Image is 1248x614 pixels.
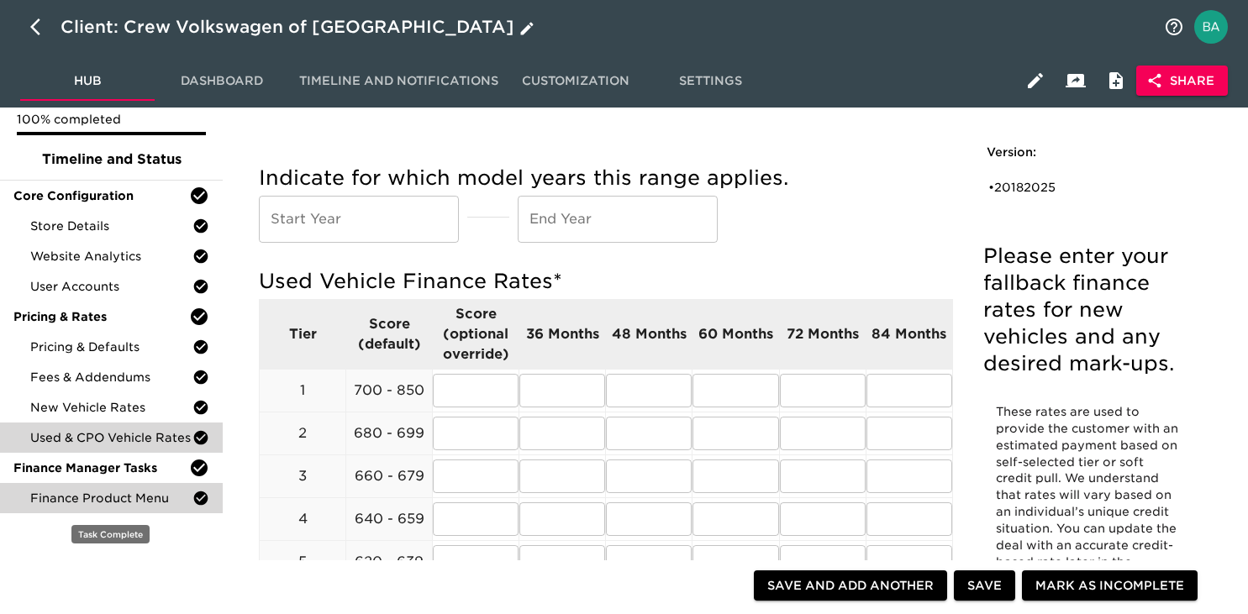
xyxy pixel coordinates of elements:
button: Internal Notes and Comments [1096,60,1136,101]
span: Timeline and Notifications [299,71,498,92]
span: Dashboard [165,71,279,92]
span: Used & CPO Vehicle Rates [30,429,192,446]
h5: Please enter your fallback finance rates for new vehicles and any desired mark-ups. [983,243,1194,377]
button: Save [954,570,1015,601]
p: 640 - 659 [346,509,432,529]
p: 72 Months [780,324,866,344]
span: Customization [519,71,633,92]
p: 84 Months [866,324,952,344]
p: Score (default) [346,314,432,354]
p: 36 Months [519,324,605,344]
p: 3 [260,466,345,486]
span: Share [1150,71,1214,92]
span: Pricing & Defaults [30,338,192,355]
button: Save and Add Another [754,570,947,601]
div: •20182025 [987,176,1191,199]
div: Client: Crew Volkswagen of [GEOGRAPHIC_DATA] [61,13,538,40]
span: Settings [653,71,767,92]
h6: Version: [987,144,1191,162]
p: 660 - 679 [346,466,432,486]
button: notifications [1154,7,1194,47]
p: 60 Months [692,324,778,344]
p: 100% completed [17,111,206,128]
p: Tier [260,324,345,344]
p: 48 Months [606,324,692,344]
span: Timeline and Status [13,150,209,170]
span: Finance Product Menu [30,490,192,506]
span: Fees & Addendums [30,369,192,386]
button: Edit Hub [1015,60,1056,101]
span: These rates are used to provide the customer with an estimated payment based on self-selected tie... [996,405,1182,585]
button: Client View [1056,60,1096,101]
p: 2 [260,423,345,443]
p: 620 - 639 [346,552,432,572]
span: Finance Manager Tasks [13,459,189,476]
span: Core Configuration [13,187,189,204]
p: 5 [260,552,345,572]
span: Website Analytics [30,248,192,265]
span: Save [967,575,1002,596]
p: Score (optional override) [433,304,519,365]
p: 4 [260,509,345,529]
h5: Indicate for which model years this range applies. [259,165,953,192]
h5: Used Vehicle Finance Rates [259,268,953,295]
p: 680 - 699 [346,423,432,443]
span: Store Details [30,218,192,234]
span: Mark as Incomplete [1035,575,1184,596]
span: Hub [30,71,145,92]
button: Share [1136,66,1228,97]
button: Mark as Incomplete [1022,570,1198,601]
div: • 20182025 [988,179,1166,196]
span: User Accounts [30,278,192,295]
p: 700 - 850 [346,380,432,401]
span: Pricing & Rates [13,308,189,325]
span: Save and Add Another [767,575,934,596]
p: 1 [260,380,345,401]
img: Profile [1194,10,1228,44]
span: New Vehicle Rates [30,399,192,416]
